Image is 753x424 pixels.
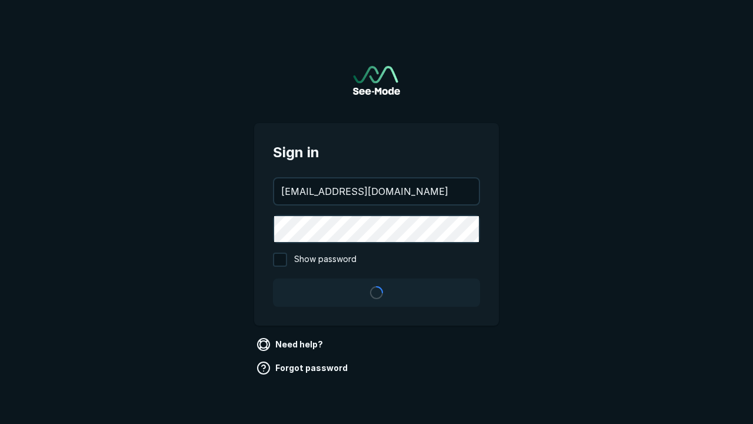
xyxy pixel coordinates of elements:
input: your@email.com [274,178,479,204]
img: See-Mode Logo [353,66,400,95]
a: Need help? [254,335,328,354]
span: Sign in [273,142,480,163]
span: Show password [294,253,356,267]
a: Go to sign in [353,66,400,95]
a: Forgot password [254,359,352,377]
